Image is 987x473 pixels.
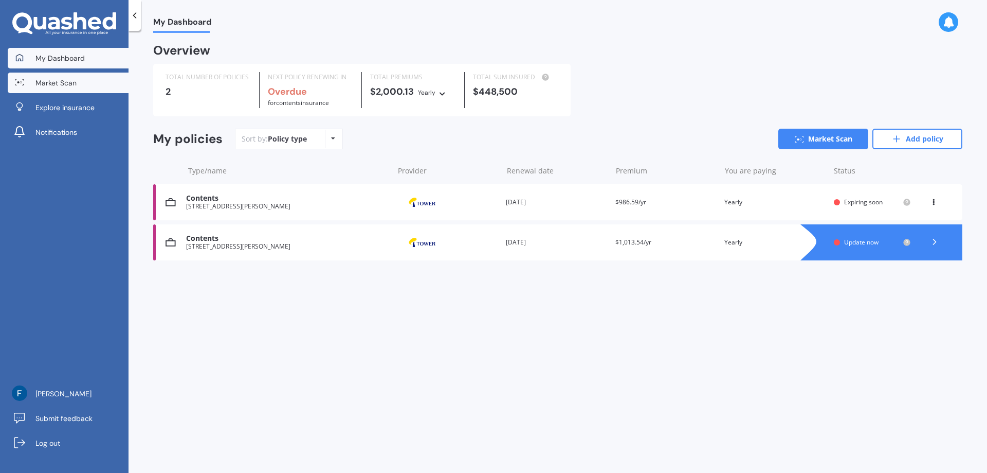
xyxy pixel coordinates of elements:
div: 2 [166,86,251,97]
div: Yearly [724,197,826,207]
img: Contents [166,237,176,248]
img: Tower [396,233,448,252]
a: Market Scan [778,129,868,149]
a: Notifications [8,122,129,143]
span: Submit feedback [35,413,93,424]
div: [DATE] [506,237,607,248]
div: NEXT POLICY RENEWING IN [268,72,353,82]
div: My policies [153,132,223,147]
a: Log out [8,433,129,453]
span: Notifications [35,127,77,137]
div: TOTAL SUM INSURED [473,72,558,82]
div: Type/name [188,166,390,176]
div: [STREET_ADDRESS][PERSON_NAME] [186,203,388,210]
span: My Dashboard [153,17,211,31]
span: My Dashboard [35,53,85,63]
span: Expiring soon [844,198,883,206]
a: Submit feedback [8,408,129,429]
a: Add policy [872,129,962,149]
img: ACg8ocLu8DzWeGKqYxWwY0wLSbtH2cZP_nrznl_K8HqG4_Mz3vOkxpw=s96-c [12,386,27,401]
a: Market Scan [8,73,129,93]
span: [PERSON_NAME] [35,389,92,399]
div: [DATE] [506,197,607,207]
span: Update now [844,238,879,247]
div: TOTAL PREMIUMS [370,72,455,82]
div: You are paying [725,166,826,176]
div: Contents [186,234,388,243]
a: Explore insurance [8,97,129,118]
div: TOTAL NUMBER OF POLICIES [166,72,251,82]
div: [STREET_ADDRESS][PERSON_NAME] [186,243,388,250]
div: Policy type [268,134,307,144]
div: Provider [398,166,499,176]
div: Yearly [724,237,826,248]
div: Renewal date [507,166,608,176]
div: Yearly [418,87,435,98]
img: Contents [166,197,176,207]
div: Sort by: [242,134,307,144]
span: Log out [35,438,60,448]
div: Overview [153,45,210,56]
span: Explore insurance [35,102,95,113]
b: Overdue [268,85,307,98]
div: Status [834,166,911,176]
span: $1,013.54/yr [615,238,651,247]
div: $448,500 [473,86,558,97]
img: Tower [396,192,448,212]
div: Premium [616,166,717,176]
div: Contents [186,194,388,203]
span: $986.59/yr [615,198,646,206]
span: for Contents insurance [268,98,329,107]
span: Market Scan [35,78,77,88]
a: My Dashboard [8,48,129,68]
a: [PERSON_NAME] [8,383,129,404]
div: $2,000.13 [370,86,455,98]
